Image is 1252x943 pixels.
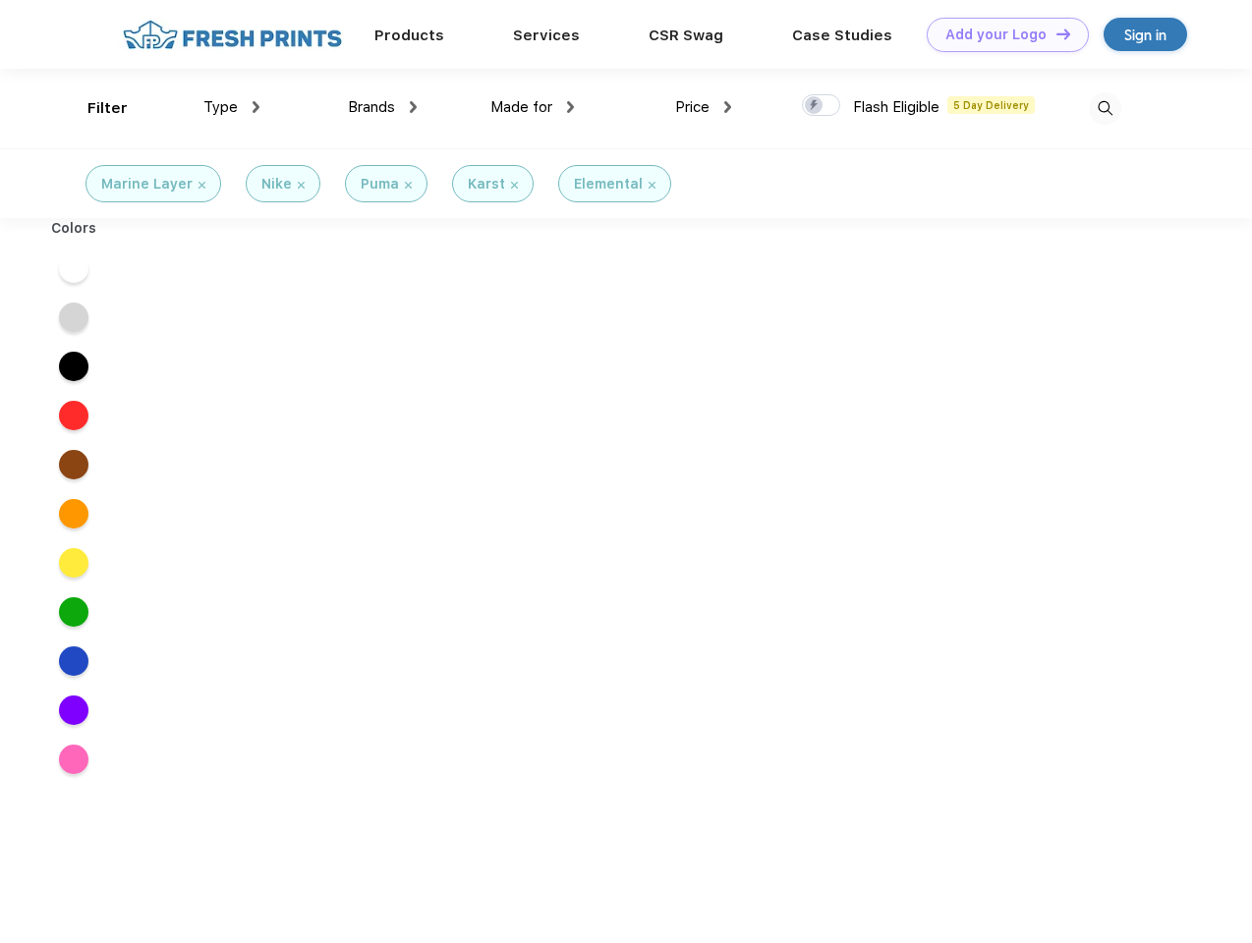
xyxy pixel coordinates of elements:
[101,174,193,194] div: Marine Layer
[199,182,205,189] img: filter_cancel.svg
[87,97,128,120] div: Filter
[574,174,643,194] div: Elemental
[348,98,395,116] span: Brands
[853,98,939,116] span: Flash Eligible
[468,174,505,194] div: Karst
[945,27,1047,43] div: Add your Logo
[1104,18,1187,51] a: Sign in
[36,218,112,239] div: Colors
[203,98,238,116] span: Type
[405,182,412,189] img: filter_cancel.svg
[261,174,292,194] div: Nike
[649,182,655,189] img: filter_cancel.svg
[947,96,1035,114] span: 5 Day Delivery
[724,101,731,113] img: dropdown.png
[675,98,710,116] span: Price
[513,27,580,44] a: Services
[298,182,305,189] img: filter_cancel.svg
[117,18,348,52] img: fo%20logo%202.webp
[253,101,259,113] img: dropdown.png
[1124,24,1167,46] div: Sign in
[1089,92,1121,125] img: desktop_search.svg
[410,101,417,113] img: dropdown.png
[374,27,444,44] a: Products
[511,182,518,189] img: filter_cancel.svg
[490,98,552,116] span: Made for
[567,101,574,113] img: dropdown.png
[361,174,399,194] div: Puma
[1056,28,1070,39] img: DT
[649,27,723,44] a: CSR Swag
